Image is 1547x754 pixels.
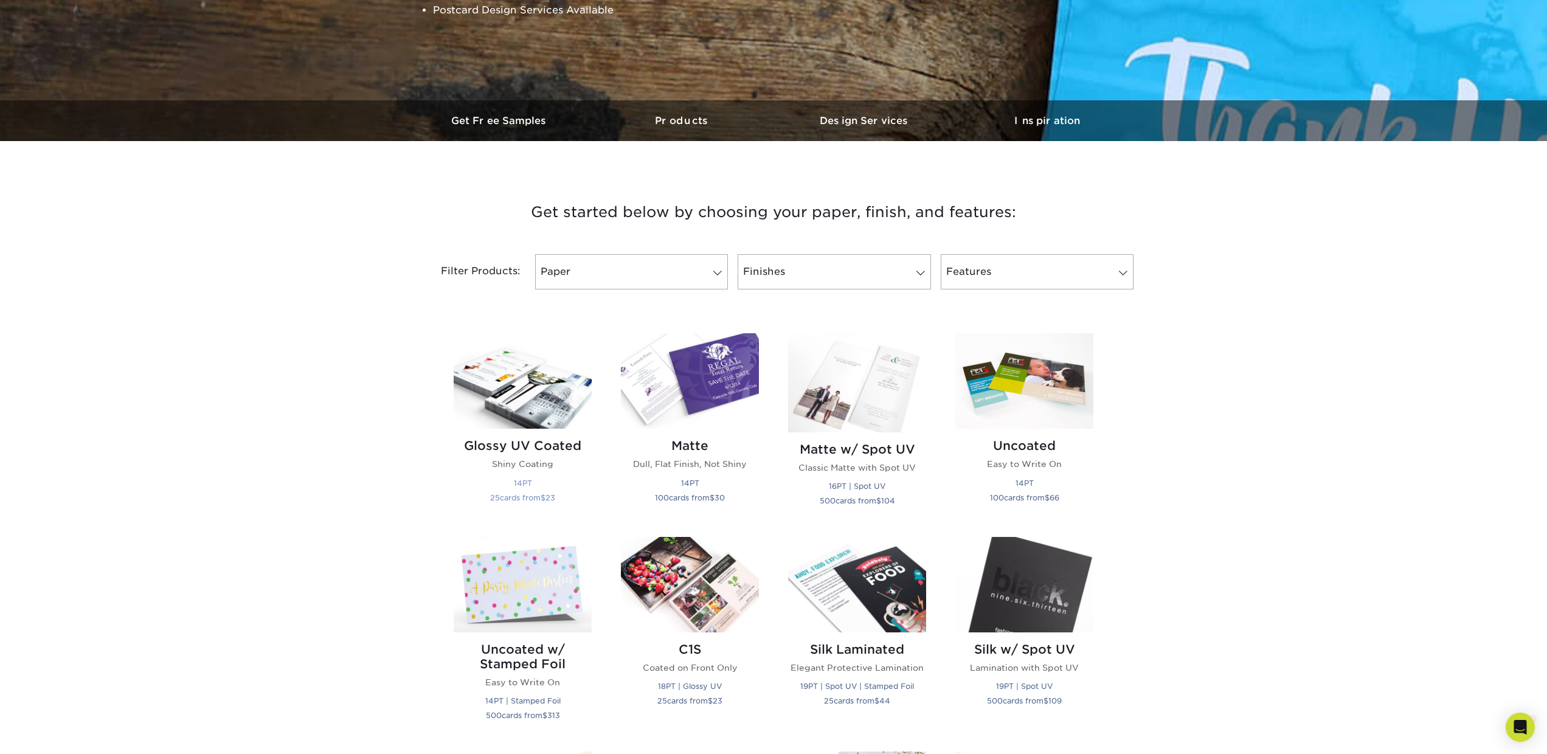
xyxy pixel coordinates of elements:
a: Features [941,254,1133,289]
span: 25 [657,696,667,705]
p: Lamination with Spot UV [955,662,1093,674]
img: Silk Laminated Postcards [788,537,926,632]
span: 109 [1048,696,1062,705]
span: 30 [715,493,725,502]
h2: Matte w/ Spot UV [788,442,926,457]
a: Uncoated Postcards Uncoated Easy to Write On 14PT 100cards from$66 [955,333,1093,522]
p: Coated on Front Only [621,662,759,674]
li: Postcard Design Services Available [433,2,727,19]
small: 19PT | Spot UV | Stamped Foil [800,682,914,691]
img: Uncoated w/ Stamped Foil Postcards [454,537,592,632]
img: Silk w/ Spot UV Postcards [955,537,1093,632]
a: Matte Postcards Matte Dull, Flat Finish, Not Shiny 14PT 100cards from$30 [621,333,759,522]
span: 100 [990,493,1004,502]
a: Silk Laminated Postcards Silk Laminated Elegant Protective Lamination 19PT | Spot UV | Stamped Fo... [788,537,926,737]
span: 44 [879,696,890,705]
h3: Inspiration [956,115,1138,126]
span: 100 [655,493,669,502]
a: Finishes [738,254,930,289]
img: Glossy UV Coated Postcards [454,333,592,429]
span: 23 [713,696,722,705]
h2: Silk w/ Spot UV [955,642,1093,657]
a: Matte w/ Spot UV Postcards Matte w/ Spot UV Classic Matte with Spot UV 16PT | Spot UV 500cards fr... [788,333,926,522]
a: Uncoated w/ Stamped Foil Postcards Uncoated w/ Stamped Foil Easy to Write On 14PT | Stamped Foil ... [454,537,592,737]
h3: Get Free Samples [409,115,591,126]
span: $ [876,496,881,505]
span: $ [1043,696,1048,705]
h2: Uncoated w/ Stamped Foil [454,642,592,671]
a: Paper [535,254,728,289]
span: 6 [1531,713,1540,722]
span: 23 [545,493,555,502]
h2: Silk Laminated [788,642,926,657]
p: Easy to Write On [454,676,592,688]
h3: Products [591,115,774,126]
h3: Design Services [774,115,956,126]
div: Open Intercom Messenger [1506,713,1535,742]
img: Matte w/ Spot UV Postcards [788,333,926,432]
small: cards from [824,696,890,705]
span: 500 [820,496,836,505]
small: 14PT [514,479,532,488]
a: Get Free Samples [409,100,591,141]
span: 25 [824,696,834,705]
small: 16PT | Spot UV [829,482,885,491]
small: cards from [990,493,1059,502]
span: $ [541,493,545,502]
small: 19PT | Spot UV [996,682,1053,691]
a: Glossy UV Coated Postcards Glossy UV Coated Shiny Coating 14PT 25cards from$23 [454,333,592,522]
p: Easy to Write On [955,458,1093,470]
span: 313 [547,711,560,720]
h2: Matte [621,438,759,453]
span: $ [708,696,713,705]
small: cards from [820,496,895,505]
a: Design Services [774,100,956,141]
small: cards from [987,696,1062,705]
small: 14PT [1016,479,1034,488]
small: cards from [655,493,725,502]
p: Classic Matte with Spot UV [788,462,926,474]
span: $ [542,711,547,720]
p: Shiny Coating [454,458,592,470]
a: Products [591,100,774,141]
span: 66 [1050,493,1059,502]
span: 104 [881,496,895,505]
h3: Get started below by choosing your paper, finish, and features: [418,185,1129,240]
h2: C1S [621,642,759,657]
img: Uncoated Postcards [955,333,1093,429]
p: Elegant Protective Lamination [788,662,926,674]
small: cards from [657,696,722,705]
span: 500 [987,696,1003,705]
h2: Uncoated [955,438,1093,453]
a: Silk w/ Spot UV Postcards Silk w/ Spot UV Lamination with Spot UV 19PT | Spot UV 500cards from$109 [955,537,1093,737]
span: 25 [490,493,500,502]
div: Filter Products: [409,254,530,289]
p: Dull, Flat Finish, Not Shiny [621,458,759,470]
span: $ [1045,493,1050,502]
span: 500 [486,711,502,720]
small: 14PT [681,479,699,488]
h2: Glossy UV Coated [454,438,592,453]
small: 14PT | Stamped Foil [485,696,561,705]
span: $ [710,493,715,502]
img: C1S Postcards [621,537,759,632]
small: 18PT | Glossy UV [658,682,722,691]
small: cards from [486,711,560,720]
a: C1S Postcards C1S Coated on Front Only 18PT | Glossy UV 25cards from$23 [621,537,759,737]
a: Inspiration [956,100,1138,141]
small: cards from [490,493,555,502]
span: $ [874,696,879,705]
img: Matte Postcards [621,333,759,429]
